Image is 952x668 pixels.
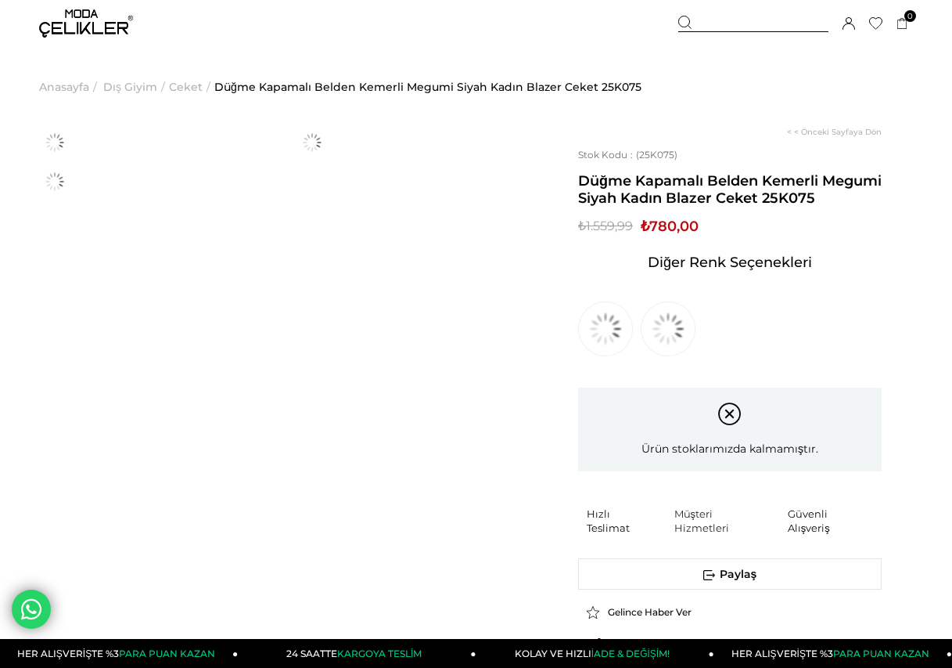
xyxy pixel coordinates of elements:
[578,388,882,471] div: Ürün stoklarımızda kalmamıştır.
[648,250,812,275] span: Diğer Renk Seçenekleri
[39,127,70,158] img: Megumi Kemerli Ceket 25K075
[587,507,666,535] div: Hızlı Teslimat
[641,215,699,238] span: ₺780,00
[591,648,670,659] span: İADE & DEĞİŞİM!
[214,47,641,127] a: Düğme Kapamalı Belden Kemerli Megumi Siyah Kadın Blazer Ceket 25K075
[578,172,882,207] span: Düğme Kapamalı Belden Kemerli Megumi Siyah Kadın Blazer Ceket 25K075
[337,648,422,659] span: KARGOYA TESLİM
[39,47,101,127] li: >
[103,47,169,127] li: >
[833,648,929,659] span: PARA PUAN KAZAN
[579,559,881,589] span: Paylaş
[39,166,70,197] img: Megumi Kemerli Ceket 25K075
[641,302,695,356] img: Düğme Kapamalı Belden Kemerli Megumi Vizon Kadın Blazer Ceket 25K075
[896,18,908,30] a: 0
[169,47,203,127] a: Ceket
[578,215,633,238] span: ₺1.559,99
[586,605,874,619] a: Gelince Haber Ver
[238,639,476,668] a: 24 SAATTEKARGOYA TESLİM
[674,507,779,535] div: Müşteri Hizmetleri
[103,47,157,127] a: Dış Giyim
[904,10,916,22] span: 0
[578,149,636,161] span: Stok Kodu
[476,639,714,668] a: KOLAY VE HIZLIİADE & DEĞİŞİM!
[169,47,214,127] li: >
[39,9,133,38] img: logo
[788,507,882,535] div: Güvenli Alışveriş
[714,639,952,668] a: HER ALIŞVERİŞTE %3PARA PUAN KAZAN
[296,127,328,158] img: Megumi Kemerli Ceket 25K075
[608,606,692,618] span: Gelince Haber Ver
[787,127,882,137] a: < < Önceki Sayfaya Dön
[39,47,89,127] a: Anasayfa
[578,149,677,161] span: (25K075)
[119,648,215,659] span: PARA PUAN KAZAN
[578,302,633,356] img: Düğme Kapamalı Belden Kemerli Megumi Mint Kadın Blazer Ceket 25K075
